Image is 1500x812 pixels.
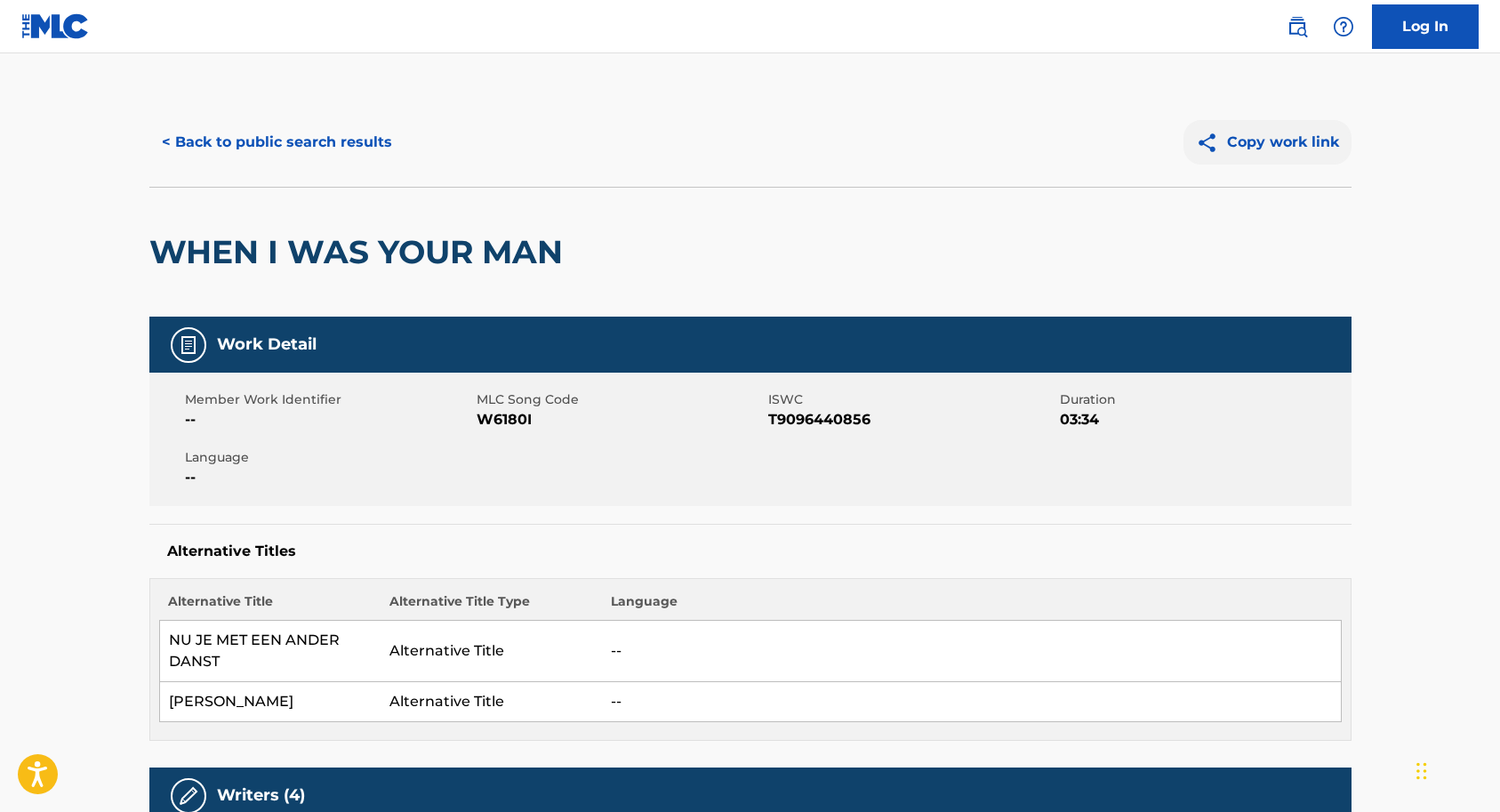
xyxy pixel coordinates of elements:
td: [PERSON_NAME] [159,682,381,722]
span: -- [185,467,472,488]
td: Alternative Title [381,682,602,722]
span: Language [185,448,472,467]
h5: Alternative Titles [167,543,1334,560]
th: Alternative Title [159,592,381,621]
span: ISWC [768,390,1055,409]
span: Member Work Identifier [185,390,472,409]
h2: WHEN I WAS YOUR MAN [149,232,572,272]
td: NU JE MET EEN ANDER DANST [159,621,381,682]
img: search [1287,16,1308,37]
span: Duration [1060,390,1347,409]
a: Public Search [1279,9,1315,44]
span: MLC Song Code [477,390,764,409]
td: Alternative Title [381,621,602,682]
th: Alternative Title Type [381,592,602,621]
img: help [1333,16,1354,37]
h5: Work Detail [217,334,317,355]
div: Drag [1416,744,1427,798]
span: W6180I [477,409,764,430]
img: Copy work link [1196,132,1227,154]
button: Copy work link [1183,120,1352,165]
div: Help [1326,9,1361,44]
a: Log In [1372,4,1479,49]
button: < Back to public search results [149,120,405,165]
span: 03:34 [1060,409,1347,430]
td: -- [602,621,1341,682]
th: Language [602,592,1341,621]
td: -- [602,682,1341,722]
img: Writers [178,785,199,807]
img: MLC Logo [21,13,90,39]
img: Work Detail [178,334,199,356]
span: T9096440856 [768,409,1055,430]
span: -- [185,409,472,430]
h5: Writers (4) [217,785,305,806]
iframe: Chat Widget [1411,727,1500,812]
